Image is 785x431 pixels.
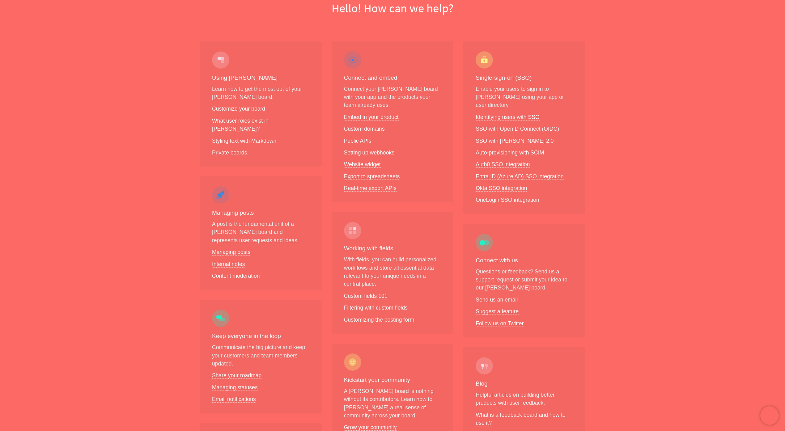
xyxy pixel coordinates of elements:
a: Customize your board [212,106,265,112]
a: Internal notes [212,261,245,268]
a: Managing posts [212,249,250,256]
a: Send us an email [476,297,518,303]
p: Learn how to get the most out of your [PERSON_NAME] board. [212,85,309,101]
h3: Managing posts [212,209,309,218]
a: Identifying users with SSO [476,114,539,120]
h3: Single-sign-on (SSO) [476,74,573,82]
p: Questions or feedback? Send us a support request or submit your idea to our [PERSON_NAME] board. [476,268,573,292]
a: Website widget [344,161,381,168]
a: SSO with [PERSON_NAME] 2.0 [476,138,554,144]
a: Customizing the posting form [344,317,414,323]
p: Connect your [PERSON_NAME] board with your app and the products your team already uses. [344,85,441,109]
a: Styling text with Markdown [212,138,276,144]
a: Public APIs [344,138,371,144]
h3: Keep everyone in the loop [212,332,309,341]
a: Embed in your product [344,114,399,120]
p: Enable your users to sign in to [PERSON_NAME] using your app or user directory. [476,85,573,109]
iframe: Chatra live chat [760,406,779,425]
a: Filtering with custom fields [344,305,408,311]
a: Follow us on Twitter [476,320,524,327]
p: Communicate the big picture and keep your customers and team members updated. [212,343,309,368]
a: Custom domains [344,126,385,132]
a: Real-time export APIs [344,185,397,192]
a: Grow your community [344,424,397,431]
a: Setting up webhooks [344,150,394,156]
a: Okta SSO integration [476,185,527,192]
h3: Using [PERSON_NAME] [212,74,309,82]
h3: Blog [476,379,573,388]
a: SSO with OpenID Connect (OIDC) [476,126,559,132]
p: A post is the fundamental unit of a [PERSON_NAME] board and represents user requests and ideas. [212,220,309,244]
a: What user roles exist in [PERSON_NAME]? [212,118,269,132]
h3: Working with fields [344,244,441,253]
a: Private boards [212,150,247,156]
a: Share your roadmap [212,372,261,379]
a: Export to spreadsheets [344,173,400,180]
a: Auth0 SSO integration [476,161,530,168]
p: With fields, you can build personalized workflows and store all essential data relevant to your u... [344,256,441,288]
a: Managing statuses [212,384,258,391]
h3: Kickstart your community [344,376,441,385]
a: Content moderation [212,273,260,279]
a: What is a feedback board and how to use it? [476,412,565,426]
a: Email notifications [212,396,256,403]
a: Entra ID (Azure AD) SSO integration [476,173,564,180]
h3: Connect with us [476,256,573,265]
a: Custom fields 101 [344,293,388,299]
h3: Connect and embed [344,74,441,82]
p: A [PERSON_NAME] board is nothing without its contributors. Learn how to [PERSON_NAME] a real sens... [344,387,441,420]
a: Auto-provisioning with SCIM [476,150,544,156]
a: Suggest a feature [476,308,519,315]
p: Helpful articles on building better products with user feedback. [476,391,573,407]
a: OneLogin SSO integration [476,197,539,203]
